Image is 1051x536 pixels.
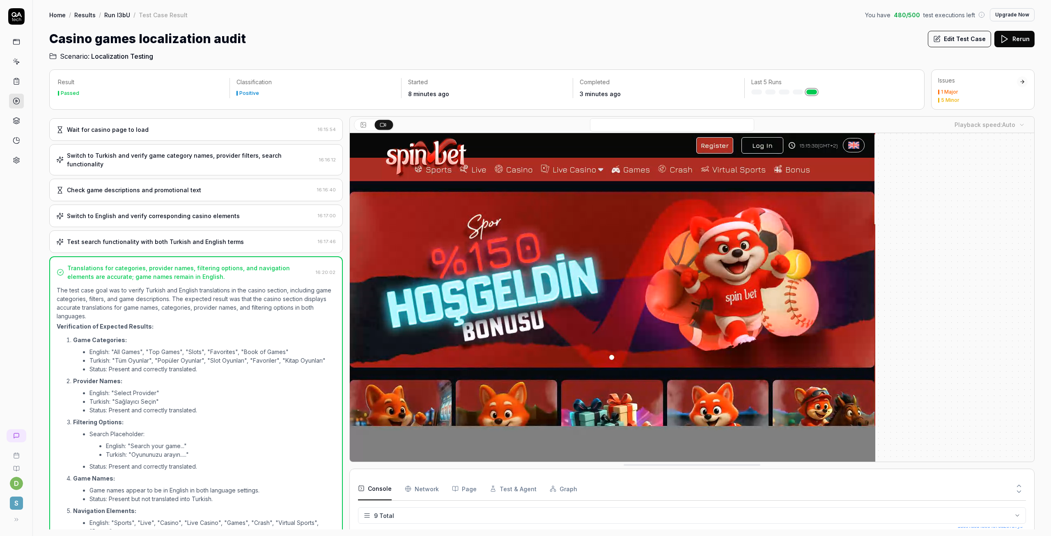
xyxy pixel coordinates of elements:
div: Test Case Result [139,11,188,19]
div: Passed [61,91,79,96]
a: Documentation [3,459,29,472]
div: Switch to English and verify corresponding casino elements [67,212,240,220]
p: Last 5 Runs [751,78,909,86]
div: Test search functionality with both Turkish and English terms [67,237,244,246]
a: Run l3bU [104,11,130,19]
time: 16:17:46 [318,239,336,244]
strong: Provider Names: [73,377,122,384]
time: 8 minutes ago [408,90,449,97]
strong: Navigation Elements: [73,507,136,514]
time: 16:17:00 [318,213,336,219]
button: Console [358,477,392,500]
button: Test & Agent [490,477,537,500]
div: / [99,11,101,19]
li: English: "Search your game..." [106,442,335,450]
time: 3 minutes ago [580,90,621,97]
div: / [133,11,135,19]
li: Turkish: "Oyununuzu arayın....." [106,450,335,459]
p: Result [58,78,223,86]
div: Wait for casino page to load [67,125,149,134]
button: Upgrade Now [990,8,1035,21]
button: Page [452,477,477,500]
button: Edit Test Case [928,31,991,47]
button: d [10,477,23,490]
strong: Game Names: [73,475,115,482]
li: Turkish: "Sağlayıcı Seçin" [89,397,335,406]
div: Switch to Turkish and verify game category names, provider filters, search functionality [67,151,316,168]
span: Scenario: [58,51,89,61]
strong: Game Categories: [73,336,127,343]
strong: Verification of Expected Results: [57,323,154,330]
p: Started [408,78,566,86]
time: 16:16:12 [319,157,336,163]
button: Graph [550,477,577,500]
div: Positive [239,91,259,96]
a: Results [74,11,96,19]
div: 1 Major [941,90,958,94]
div: Translations for categories, provider names, filtering options, and navigation elements are accur... [67,264,312,281]
span: Localization Testing [91,51,153,61]
time: 16:16:40 [317,187,336,193]
a: New conversation [7,429,26,442]
strong: Filtering Options: [73,419,124,426]
span: 480 / 500 [894,11,920,19]
li: Turkish: "Tüm Oyunlar", "Popüler Oyunlar", "Slot Oyunları", "Favoriler", "Kitap Oyunları" [89,356,335,365]
li: Search Placeholder: [89,430,335,460]
div: Check game descriptions and promotional text [67,186,201,194]
p: Completed [580,78,738,86]
li: Status: Present and correctly translated. [89,462,335,471]
div: Playback speed: [955,120,1015,129]
time: 16:15:54 [318,127,336,132]
li: Status: Present and correctly translated. [89,406,335,414]
li: Game names appear to be in English in both language settings. [89,486,335,495]
button: Rerun [994,31,1035,47]
div: Issues [938,76,1017,85]
h1: Casino games localization audit [49,30,246,48]
button: S [3,490,29,511]
a: Scenario:Localization Testing [49,51,153,61]
a: Book a call with us [3,446,29,459]
div: 5 Minor [941,98,959,103]
li: English: "Select Provider" [89,389,335,397]
li: English: "Sports", "Live", "Casino", "Live Casino", "Games", "Crash", "Virtual Sports", "Bonus" [89,518,335,536]
li: Status: Present and correctly translated. [89,365,335,373]
p: The test case goal was to verify Turkish and English translations in the casino section, includin... [57,286,335,320]
span: S [10,497,23,510]
button: Network [405,477,439,500]
span: test executions left [923,11,975,19]
p: Classification [236,78,395,86]
li: Status: Present but not translated into Turkish. [89,495,335,503]
time: 16:20:02 [316,269,335,275]
a: Home [49,11,66,19]
div: / [69,11,71,19]
li: English: "All Games", "Top Games", "Slots", "Favorites", "Book of Games" [89,347,335,356]
span: You have [865,11,890,19]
